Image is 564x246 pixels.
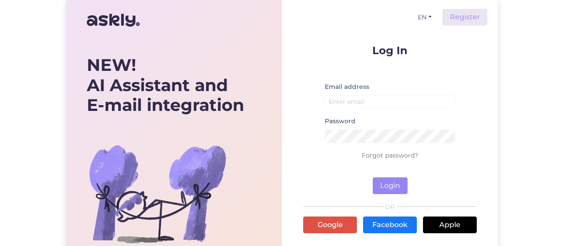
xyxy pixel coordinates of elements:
a: Facebook [363,217,417,233]
span: OR [384,204,397,210]
a: Forgot password? [362,151,418,159]
div: AI Assistant and E-mail integration [87,55,244,115]
b: NEW! [87,55,136,75]
img: Askly [87,10,140,31]
button: EN [414,11,435,24]
label: Password [325,117,356,126]
label: Email address [325,82,369,92]
button: Login [373,177,408,194]
a: Google [303,217,357,233]
input: Enter email [325,95,455,109]
p: Log In [303,45,477,56]
a: Apple [423,217,477,233]
a: Register [442,9,487,26]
